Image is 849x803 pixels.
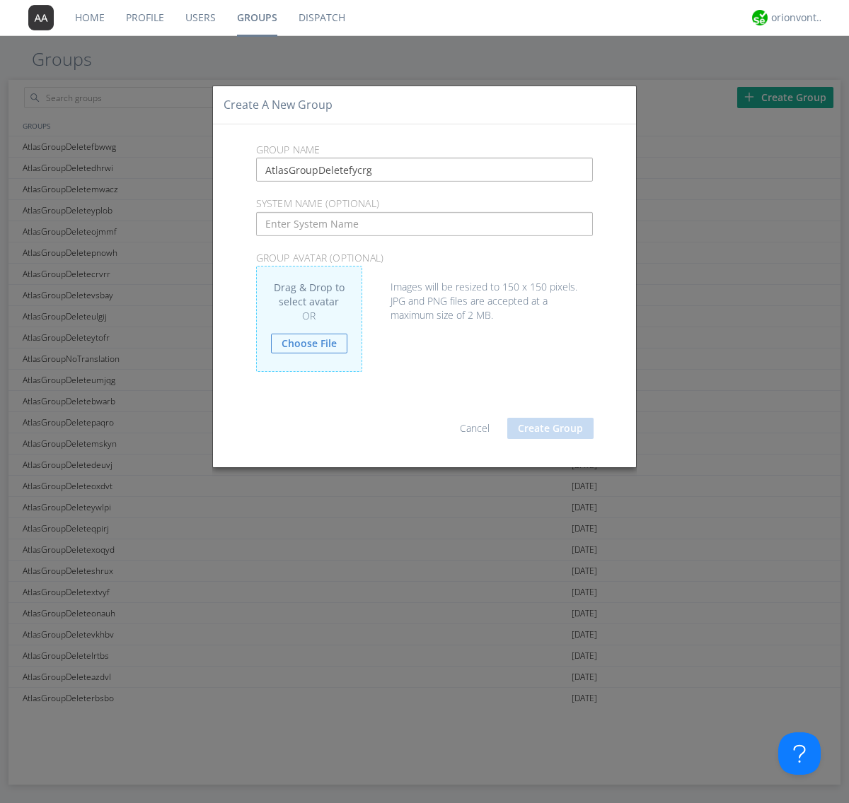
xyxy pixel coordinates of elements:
div: orionvontas+atlas+automation+org2 [771,11,824,25]
input: Enter Group Name [256,158,594,182]
div: Drag & Drop to select avatar [256,266,362,372]
img: 29d36aed6fa347d5a1537e7736e6aa13 [752,10,768,25]
a: Cancel [460,421,490,435]
p: System Name (optional) [246,196,604,211]
div: Images will be resized to 150 x 150 pixels. JPG and PNG files are accepted at a maximum size of 2... [256,266,594,322]
button: Create Group [507,418,594,439]
p: Group Avatar (optional) [246,250,604,266]
input: Enter System Name [256,212,594,236]
img: 373638.png [28,5,54,30]
p: Group Name [246,142,604,158]
a: Choose File [271,334,347,353]
div: OR [271,309,347,323]
h4: Create a New Group [224,97,333,113]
